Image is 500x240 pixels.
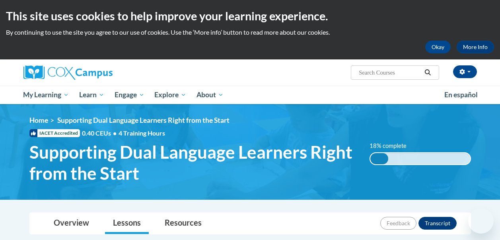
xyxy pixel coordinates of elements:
[29,142,358,184] span: Supporting Dual Language Learners Right from the Start
[18,86,74,104] a: My Learning
[119,129,165,137] span: 4 Training Hours
[82,129,119,138] span: 0.40 CEUs
[23,90,69,100] span: My Learning
[453,65,477,78] button: Account Settings
[422,68,434,77] button: Search
[439,87,483,103] a: En español
[468,208,494,234] iframe: Button to launch messaging window
[196,90,224,100] span: About
[23,65,167,80] a: Cox Campus
[149,86,191,104] a: Explore
[57,116,230,124] span: Supporting Dual Language Learners Right from the Start
[115,90,144,100] span: Engage
[370,153,388,164] div: 18% complete
[370,142,415,150] label: 18% complete
[29,116,48,124] a: Home
[157,213,210,234] a: Resources
[46,213,97,234] a: Overview
[6,28,494,37] p: By continuing to use the site you agree to our use of cookies. Use the ‘More info’ button to read...
[79,90,104,100] span: Learn
[105,213,149,234] a: Lessons
[154,90,186,100] span: Explore
[380,217,416,230] button: Feedback
[6,8,494,24] h2: This site uses cookies to help improve your learning experience.
[109,86,150,104] a: Engage
[74,86,109,104] a: Learn
[457,41,494,53] a: More Info
[418,217,457,230] button: Transcript
[358,68,422,77] input: Search Courses
[444,90,478,99] span: En español
[113,129,117,137] span: •
[29,129,80,137] span: IACET Accredited
[191,86,229,104] a: About
[18,86,483,104] div: Main menu
[425,41,451,53] button: Okay
[23,65,113,80] img: Cox Campus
